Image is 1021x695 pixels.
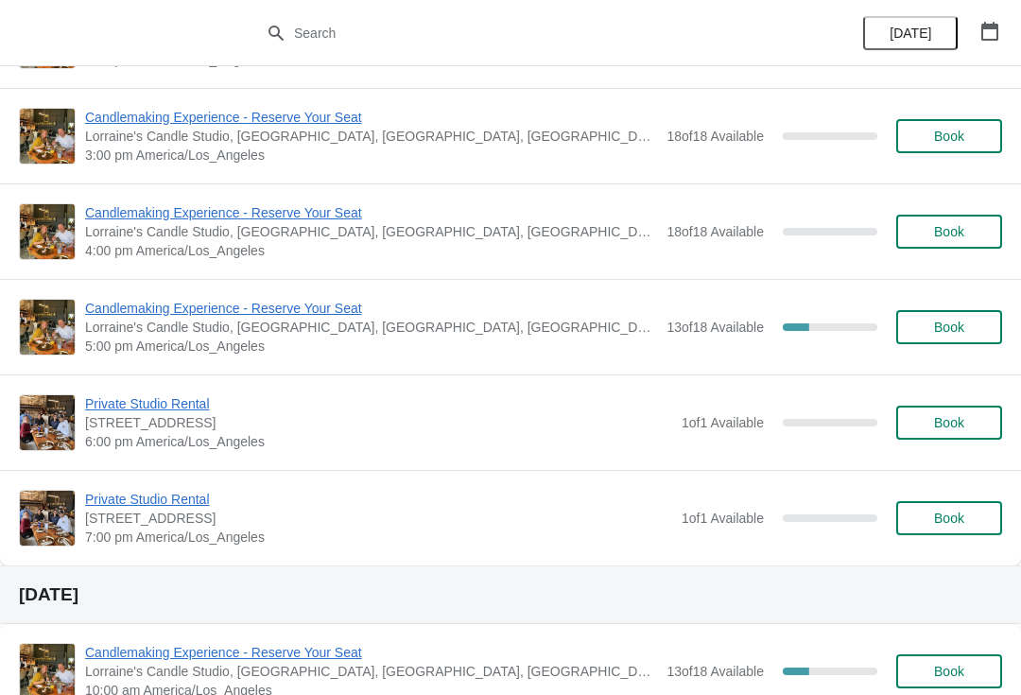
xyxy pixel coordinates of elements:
span: Book [934,664,964,679]
span: 5:00 pm America/Los_Angeles [85,337,657,356]
button: Book [896,215,1002,249]
span: Lorraine's Candle Studio, [GEOGRAPHIC_DATA], [GEOGRAPHIC_DATA], [GEOGRAPHIC_DATA], [GEOGRAPHIC_DATA] [85,662,657,681]
span: Book [934,320,964,335]
span: Private Studio Rental [85,394,672,413]
span: 18 of 18 Available [666,129,764,144]
span: Lorraine's Candle Studio, [GEOGRAPHIC_DATA], [GEOGRAPHIC_DATA], [GEOGRAPHIC_DATA], [GEOGRAPHIC_DATA] [85,222,657,241]
span: Candlemaking Experience - Reserve Your Seat [85,203,657,222]
span: Book [934,224,964,239]
span: Private Studio Rental [85,490,672,509]
button: Book [896,654,1002,688]
button: Book [896,310,1002,344]
span: Candlemaking Experience - Reserve Your Seat [85,643,657,662]
span: 6:00 pm America/Los_Angeles [85,432,672,451]
span: 4:00 pm America/Los_Angeles [85,241,657,260]
img: Private Studio Rental | 215 Market St suite 1a, Seabrook, WA 98571, USA | 6:00 pm America/Los_Ang... [20,395,75,450]
button: Book [896,119,1002,153]
button: Book [896,501,1002,535]
button: Book [896,406,1002,440]
span: Candlemaking Experience - Reserve Your Seat [85,108,657,127]
span: [STREET_ADDRESS] [85,509,672,528]
img: Private Studio Rental | 215 Market St suite 1a, Seabrook, WA 98571, USA | 7:00 pm America/Los_Ang... [20,491,75,546]
img: Candlemaking Experience - Reserve Your Seat | Lorraine's Candle Studio, Market Street, Pacific Be... [20,204,75,259]
span: 18 of 18 Available [666,224,764,239]
input: Search [293,16,766,50]
img: Candlemaking Experience - Reserve Your Seat | Lorraine's Candle Studio, Market Street, Pacific Be... [20,300,75,355]
button: [DATE] [863,16,958,50]
span: 7:00 pm America/Los_Angeles [85,528,672,547]
span: 13 of 18 Available [666,320,764,335]
span: Book [934,129,964,144]
h2: [DATE] [19,585,1002,604]
span: 1 of 1 Available [682,511,764,526]
span: Lorraine's Candle Studio, [GEOGRAPHIC_DATA], [GEOGRAPHIC_DATA], [GEOGRAPHIC_DATA], [GEOGRAPHIC_DATA] [85,127,657,146]
span: Lorraine's Candle Studio, [GEOGRAPHIC_DATA], [GEOGRAPHIC_DATA], [GEOGRAPHIC_DATA], [GEOGRAPHIC_DATA] [85,318,657,337]
img: Candlemaking Experience - Reserve Your Seat | Lorraine's Candle Studio, Market Street, Pacific Be... [20,109,75,164]
span: Candlemaking Experience - Reserve Your Seat [85,299,657,318]
span: Book [934,415,964,430]
span: Book [934,511,964,526]
span: [DATE] [890,26,931,41]
span: [STREET_ADDRESS] [85,413,672,432]
span: 3:00 pm America/Los_Angeles [85,146,657,165]
span: 1 of 1 Available [682,415,764,430]
span: 13 of 18 Available [666,664,764,679]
